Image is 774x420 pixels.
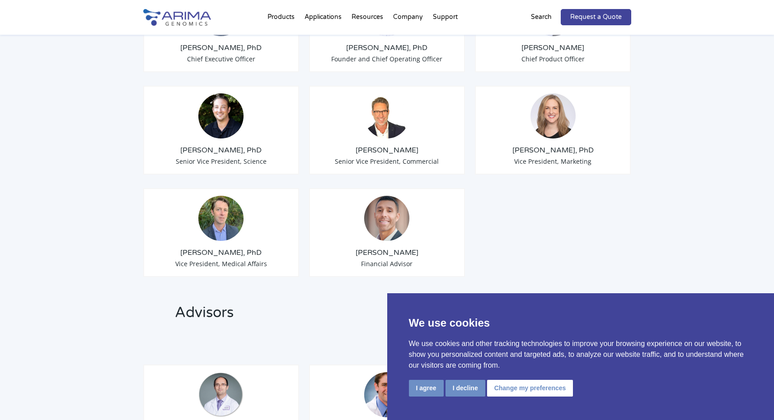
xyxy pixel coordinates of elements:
span: Senior Vice President, Science [176,157,267,166]
h3: [PERSON_NAME], PhD [483,145,624,155]
p: Search [531,11,552,23]
img: A.-Seltser-Headshot.jpeg [364,196,409,241]
h3: [PERSON_NAME], PhD [317,43,458,53]
span: Vice President, Marketing [514,157,591,166]
span: Vice President, Medical Affairs [175,259,267,268]
span: Chief Product Officer [521,55,585,63]
img: Arima-Genomics-logo [143,9,211,26]
p: We use cookies [409,315,753,331]
span: Founder and Chief Operating Officer [331,55,442,63]
button: Change my preferences [487,380,573,397]
img: David-Duvall-Headshot.jpg [364,93,409,138]
h3: [PERSON_NAME] [483,43,624,53]
span: Financial Advisor [361,259,413,268]
h3: [PERSON_NAME] [317,145,458,155]
h3: [PERSON_NAME], PhD [151,248,292,258]
img: 1632501909860.jpeg [198,196,244,241]
h3: [PERSON_NAME] [317,248,458,258]
button: I decline [446,380,485,397]
img: Darren-Sigal.jpg [364,372,409,417]
button: I agree [409,380,444,397]
img: Matija-Snuderl.png [198,372,244,417]
img: 19364919-cf75-45a2-a608-1b8b29f8b955.jpg [530,93,576,138]
p: We use cookies and other tracking technologies to improve your browsing experience on our website... [409,338,753,371]
h3: [PERSON_NAME], PhD [151,43,292,53]
img: Anthony-Schmitt_Arima-Genomics.png [198,93,244,138]
h3: [PERSON_NAME], PhD [151,145,292,155]
h2: Advisors [175,303,374,330]
span: Senior Vice President, Commercial [335,157,439,166]
span: Chief Executive Officer [187,55,255,63]
a: Request a Quote [561,9,631,25]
